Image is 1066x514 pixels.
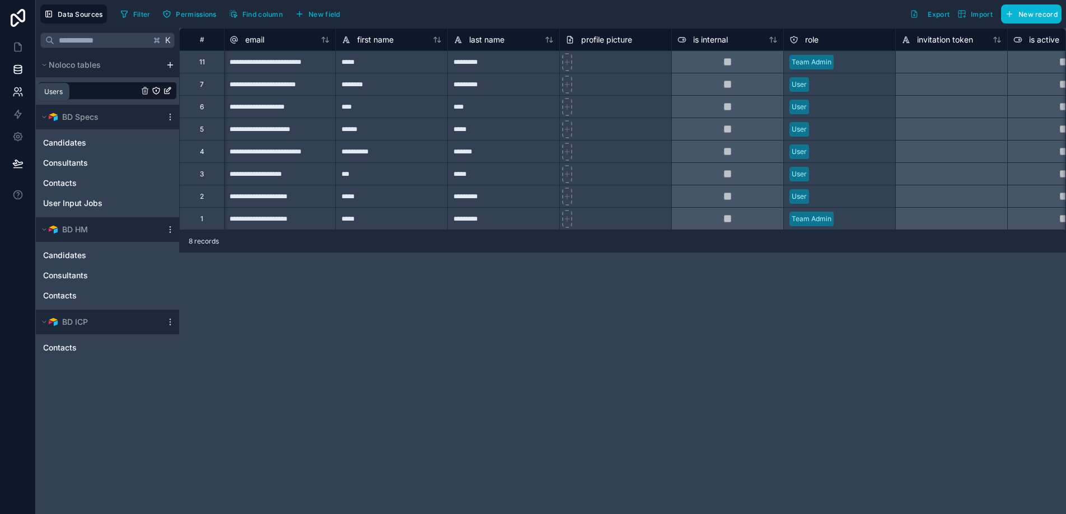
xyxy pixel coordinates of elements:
[43,177,77,189] span: Contacts
[49,225,58,234] img: Airtable Logo
[158,6,220,22] button: Permissions
[43,270,149,281] a: Consultants
[200,80,204,89] div: 7
[805,34,819,45] span: role
[38,339,177,357] div: Contacts
[49,317,58,326] img: Airtable Logo
[792,214,831,224] div: Team Admin
[200,192,204,201] div: 2
[43,137,86,148] span: Candidates
[158,6,225,22] a: Permissions
[1018,10,1058,18] span: New record
[116,6,155,22] button: Filter
[953,4,997,24] button: Import
[38,82,177,100] div: User
[43,198,102,209] span: User Input Jobs
[164,36,172,44] span: K
[242,10,283,18] span: Find column
[291,6,344,22] button: New field
[38,314,161,330] button: Airtable LogoBD ICP
[38,267,177,284] div: Consultants
[38,246,177,264] div: Candidates
[199,58,205,67] div: 11
[200,147,204,156] div: 4
[43,85,138,96] a: User
[38,222,161,237] button: Airtable LogoBD HM
[38,109,161,125] button: Airtable LogoBD Specs
[58,10,103,18] span: Data Sources
[38,287,177,305] div: Contacts
[200,125,204,134] div: 5
[38,57,161,73] button: Noloco tables
[792,80,807,90] div: User
[200,102,204,111] div: 6
[200,214,203,223] div: 1
[38,134,177,152] div: Candidates
[133,10,151,18] span: Filter
[245,34,264,45] span: email
[62,316,88,328] span: BD ICP
[43,342,149,353] a: Contacts
[38,174,177,192] div: Contacts
[792,169,807,179] div: User
[44,87,63,96] div: Users
[225,6,287,22] button: Find column
[997,4,1062,24] a: New record
[62,111,99,123] span: BD Specs
[43,290,77,301] span: Contacts
[43,290,149,301] a: Contacts
[1001,4,1062,24] button: New record
[792,191,807,202] div: User
[38,194,177,212] div: User Input Jobs
[38,154,177,172] div: Consultants
[357,34,394,45] span: first name
[971,10,993,18] span: Import
[43,270,88,281] span: Consultants
[188,35,216,44] div: #
[43,250,149,261] a: Candidates
[693,34,728,45] span: is internal
[792,57,831,67] div: Team Admin
[792,102,807,112] div: User
[792,147,807,157] div: User
[792,124,807,134] div: User
[40,4,107,24] button: Data Sources
[928,10,950,18] span: Export
[917,34,973,45] span: invitation token
[43,250,86,261] span: Candidates
[43,198,149,209] a: User Input Jobs
[49,59,101,71] span: Noloco tables
[200,170,204,179] div: 3
[308,10,340,18] span: New field
[43,137,149,148] a: Candidates
[469,34,504,45] span: last name
[62,224,88,235] span: BD HM
[43,157,149,169] a: Consultants
[43,342,77,353] span: Contacts
[43,177,149,189] a: Contacts
[581,34,632,45] span: profile picture
[906,4,953,24] button: Export
[1029,34,1059,45] span: is active
[43,157,88,169] span: Consultants
[189,237,219,246] span: 8 records
[49,113,58,122] img: Airtable Logo
[176,10,216,18] span: Permissions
